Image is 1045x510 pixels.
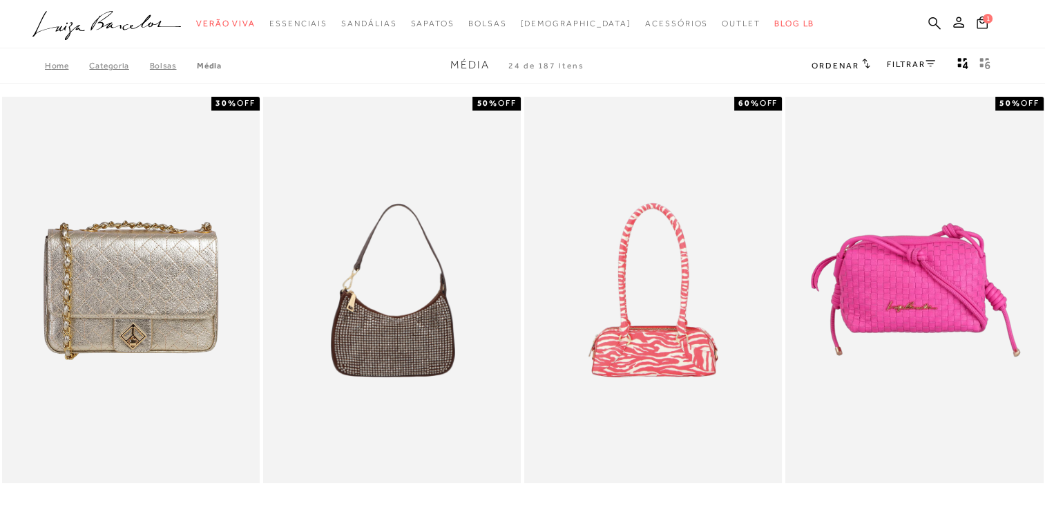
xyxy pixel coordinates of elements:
button: gridText6Desc [975,57,995,75]
span: OFF [1021,98,1039,108]
span: Sapatos [410,19,454,28]
span: Média [450,59,490,71]
span: OFF [759,98,778,108]
a: BOLSA MÉDIA EM CAMURÇA CAFÉ COM CRISTAIS BOLSA MÉDIA EM CAMURÇA CAFÉ COM CRISTAIS [265,99,519,482]
span: 1 [983,14,993,23]
span: OFF [237,98,256,108]
strong: 50% [999,98,1021,108]
a: Média [197,61,221,70]
strong: 50% [477,98,498,108]
a: Home [45,61,89,70]
span: [DEMOGRAPHIC_DATA] [520,19,631,28]
a: categoryNavScreenReaderText [269,11,327,37]
img: Bolsa média cobertura tressê rosa [787,99,1042,482]
strong: 30% [215,98,237,108]
a: FILTRAR [887,59,935,69]
a: categoryNavScreenReaderText [410,11,454,37]
span: BLOG LB [774,19,814,28]
button: Mostrar 4 produtos por linha [953,57,972,75]
img: BOLSA MÉDIA EM COURO ZEBRA VERMELHO COM ALÇA ALONGADA [526,99,780,482]
a: Categoria [89,61,149,70]
a: Bolsa média cobertura tressê rosa Bolsa média cobertura tressê rosa [787,99,1042,482]
a: categoryNavScreenReaderText [468,11,507,37]
a: categoryNavScreenReaderText [196,11,256,37]
img: BOLSA MÉDIA EM CAMURÇA CAFÉ COM CRISTAIS [265,99,519,482]
span: Essenciais [269,19,327,28]
span: OFF [498,98,517,108]
a: Bolsas [150,61,198,70]
span: Verão Viva [196,19,256,28]
a: Bolsa média pesponto monograma dourado Bolsa média pesponto monograma dourado [3,99,258,482]
span: Outlet [722,19,760,28]
a: categoryNavScreenReaderText [341,11,396,37]
button: 1 [972,15,992,34]
span: Acessórios [645,19,708,28]
a: categoryNavScreenReaderText [645,11,708,37]
span: 24 de 187 itens [508,61,584,70]
span: Sandálias [341,19,396,28]
span: Ordenar [812,61,859,70]
span: Bolsas [468,19,507,28]
a: noSubCategoriesText [520,11,631,37]
a: categoryNavScreenReaderText [722,11,760,37]
img: Bolsa média pesponto monograma dourado [3,99,258,482]
a: BLOG LB [774,11,814,37]
a: BOLSA MÉDIA EM COURO ZEBRA VERMELHO COM ALÇA ALONGADA BOLSA MÉDIA EM COURO ZEBRA VERMELHO COM ALÇ... [526,99,780,482]
strong: 60% [738,98,760,108]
